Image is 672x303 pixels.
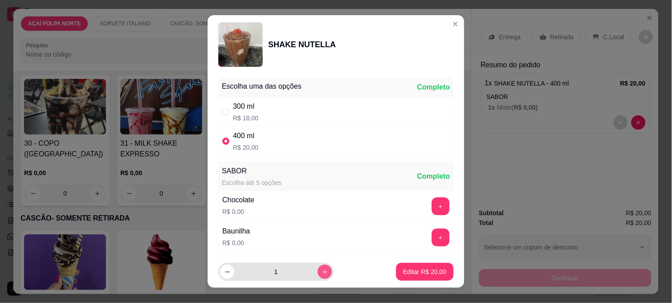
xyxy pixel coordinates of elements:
[222,195,254,205] div: Chocolate
[222,166,282,176] div: SABOR
[417,82,450,93] div: Completo
[432,197,450,215] button: add
[222,226,250,237] div: Baunilha
[448,17,463,31] button: Close
[218,22,263,67] img: product-image
[432,229,450,246] button: add
[222,207,254,216] p: R$ 0,00
[233,143,258,152] p: R$ 20,00
[417,171,450,182] div: Completo
[233,131,258,141] div: 400 ml
[233,114,258,123] p: R$ 18,00
[396,263,454,281] button: Editar R$ 20,00
[403,267,447,276] p: Editar R$ 20,00
[222,178,282,187] div: Escolha até 5 opções
[318,265,332,279] button: increase-product-quantity
[222,81,302,92] div: Escolha uma das opções
[220,265,234,279] button: decrease-product-quantity
[222,238,250,247] p: R$ 0,00
[233,101,258,112] div: 300 ml
[268,38,336,51] div: SHAKE NUTELLA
